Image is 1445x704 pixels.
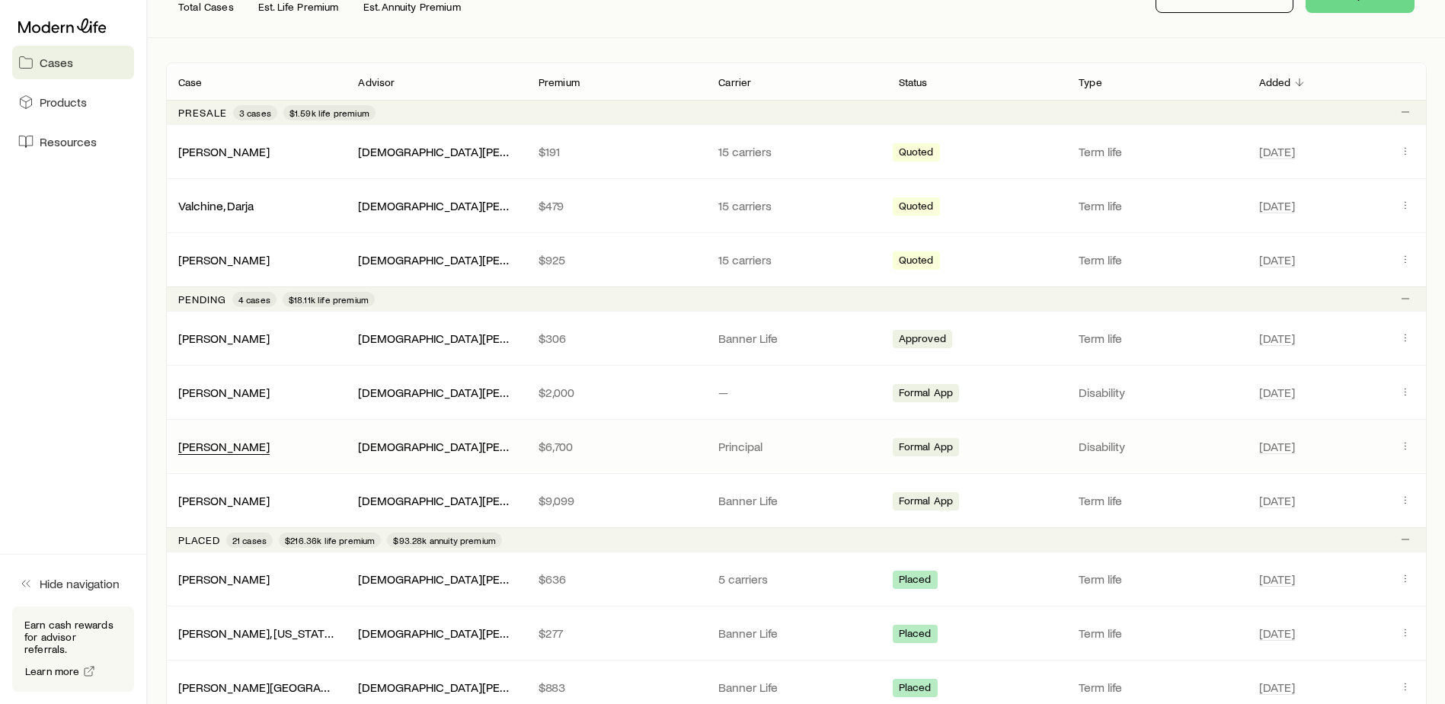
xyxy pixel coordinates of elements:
[178,571,270,587] div: [PERSON_NAME]
[899,76,928,88] p: Status
[178,107,227,119] p: Presale
[178,252,270,267] a: [PERSON_NAME]
[358,493,513,509] div: [DEMOGRAPHIC_DATA][PERSON_NAME]
[718,626,874,641] p: Banner Life
[178,626,334,642] div: [PERSON_NAME], [US_STATE]
[40,134,97,149] span: Resources
[539,626,694,641] p: $277
[718,76,751,88] p: Carrier
[178,144,270,158] a: [PERSON_NAME]
[178,198,254,213] a: Valchine, Darja
[178,385,270,401] div: [PERSON_NAME]
[539,571,694,587] p: $636
[358,439,513,455] div: [DEMOGRAPHIC_DATA][PERSON_NAME]
[358,626,513,642] div: [DEMOGRAPHIC_DATA][PERSON_NAME]
[178,331,270,345] a: [PERSON_NAME]
[1079,493,1234,508] p: Term life
[358,385,513,401] div: [DEMOGRAPHIC_DATA][PERSON_NAME]
[178,493,270,507] a: [PERSON_NAME]
[285,534,375,546] span: $216.36k life premium
[289,293,369,306] span: $18.11k life premium
[239,107,271,119] span: 3 cases
[178,76,203,88] p: Case
[178,331,270,347] div: [PERSON_NAME]
[718,144,874,159] p: 15 carriers
[1079,385,1234,400] p: Disability
[899,494,954,510] span: Formal App
[1079,680,1234,695] p: Term life
[899,200,934,216] span: Quoted
[1259,439,1295,454] span: [DATE]
[178,144,270,160] div: [PERSON_NAME]
[238,293,270,306] span: 4 cases
[539,493,694,508] p: $9,099
[178,493,270,509] div: [PERSON_NAME]
[178,385,270,399] a: [PERSON_NAME]
[12,85,134,119] a: Products
[1259,198,1295,213] span: [DATE]
[40,94,87,110] span: Products
[232,534,267,546] span: 21 cases
[718,331,874,346] p: Banner Life
[718,252,874,267] p: 15 carriers
[178,252,270,268] div: [PERSON_NAME]
[899,440,954,456] span: Formal App
[358,331,513,347] div: [DEMOGRAPHIC_DATA][PERSON_NAME]
[178,680,384,694] a: [PERSON_NAME][GEOGRAPHIC_DATA]
[539,252,694,267] p: $925
[1259,571,1295,587] span: [DATE]
[1259,385,1295,400] span: [DATE]
[1259,144,1295,159] span: [DATE]
[12,567,134,600] button: Hide navigation
[358,571,513,587] div: [DEMOGRAPHIC_DATA][PERSON_NAME]
[1259,76,1291,88] p: Added
[358,680,513,696] div: [DEMOGRAPHIC_DATA][PERSON_NAME]
[718,680,874,695] p: Banner Life
[1259,493,1295,508] span: [DATE]
[718,493,874,508] p: Banner Life
[358,252,513,268] div: [DEMOGRAPHIC_DATA][PERSON_NAME]
[539,198,694,213] p: $479
[178,1,234,13] p: Total Cases
[718,198,874,213] p: 15 carriers
[1259,252,1295,267] span: [DATE]
[899,681,932,697] span: Placed
[1079,76,1102,88] p: Type
[178,293,226,306] p: Pending
[178,534,220,546] p: Placed
[258,1,339,13] p: Est. Life Premium
[12,606,134,692] div: Earn cash rewards for advisor referrals.Learn more
[1079,439,1234,454] p: Disability
[1259,680,1295,695] span: [DATE]
[1079,198,1234,213] p: Term life
[899,573,932,589] span: Placed
[12,46,134,79] a: Cases
[40,576,120,591] span: Hide navigation
[40,55,73,70] span: Cases
[539,76,580,88] p: Premium
[178,198,254,214] div: Valchine, Darja
[718,439,874,454] p: Principal
[1079,626,1234,641] p: Term life
[899,146,934,162] span: Quoted
[1079,252,1234,267] p: Term life
[25,666,80,677] span: Learn more
[899,627,932,643] span: Placed
[358,144,513,160] div: [DEMOGRAPHIC_DATA][PERSON_NAME]
[178,439,270,453] a: [PERSON_NAME]
[178,680,334,696] div: [PERSON_NAME][GEOGRAPHIC_DATA]
[178,571,270,586] a: [PERSON_NAME]
[24,619,122,655] p: Earn cash rewards for advisor referrals.
[899,386,954,402] span: Formal App
[539,385,694,400] p: $2,000
[393,534,496,546] span: $93.28k annuity premium
[12,125,134,158] a: Resources
[899,332,946,348] span: Approved
[1259,331,1295,346] span: [DATE]
[539,439,694,454] p: $6,700
[1079,331,1234,346] p: Term life
[539,144,694,159] p: $191
[539,331,694,346] p: $306
[718,385,874,400] p: —
[358,198,513,214] div: [DEMOGRAPHIC_DATA][PERSON_NAME]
